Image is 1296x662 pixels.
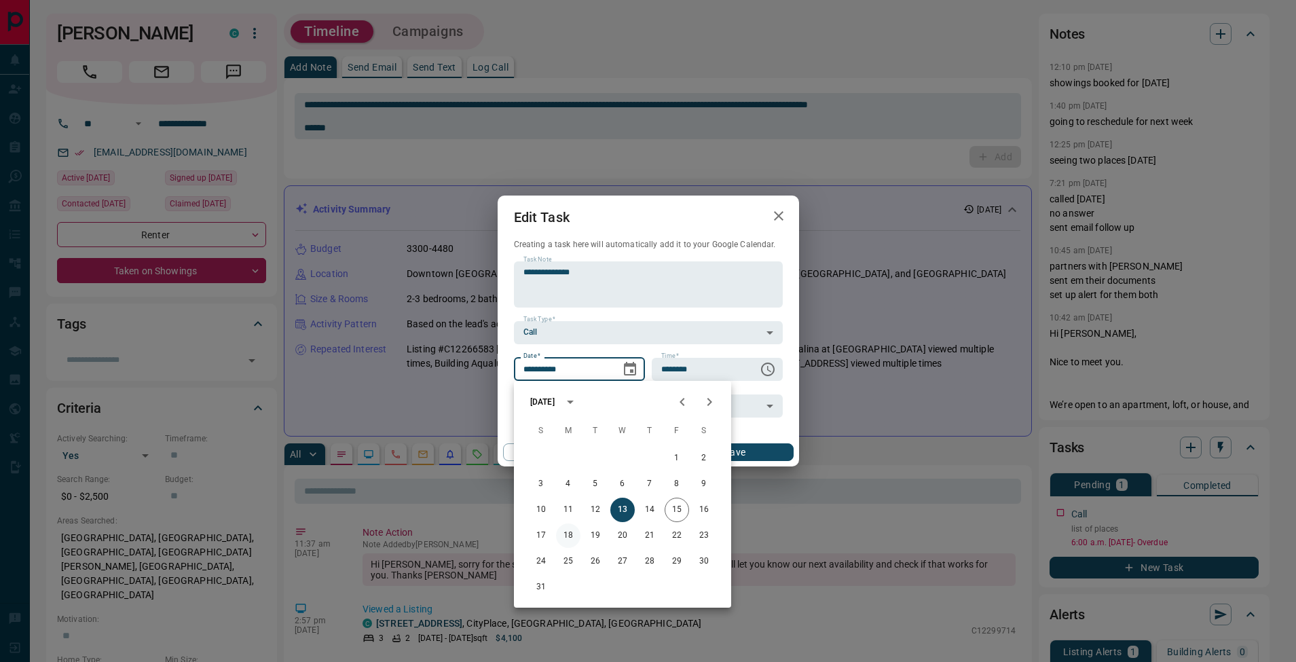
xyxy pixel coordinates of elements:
[637,523,662,548] button: 21
[677,443,793,461] button: Save
[696,388,723,416] button: Next month
[610,523,635,548] button: 20
[514,321,783,344] div: Call
[637,472,662,496] button: 7
[523,352,540,361] label: Date
[665,498,689,522] button: 15
[610,549,635,574] button: 27
[529,472,553,496] button: 3
[583,472,608,496] button: 5
[529,523,553,548] button: 17
[529,498,553,522] button: 10
[692,472,716,496] button: 9
[616,356,644,383] button: Choose date, selected date is Aug 13, 2025
[583,523,608,548] button: 19
[556,472,580,496] button: 4
[637,498,662,522] button: 14
[637,418,662,445] span: Thursday
[692,523,716,548] button: 23
[529,575,553,600] button: 31
[669,388,696,416] button: Previous month
[665,549,689,574] button: 29
[556,418,580,445] span: Monday
[665,418,689,445] span: Friday
[692,418,716,445] span: Saturday
[523,255,551,264] label: Task Note
[530,396,555,408] div: [DATE]
[692,498,716,522] button: 16
[583,498,608,522] button: 12
[523,315,555,324] label: Task Type
[559,390,582,413] button: calendar view is open, switch to year view
[692,549,716,574] button: 30
[637,549,662,574] button: 28
[754,356,781,383] button: Choose time, selected time is 6:00 AM
[692,446,716,471] button: 2
[529,549,553,574] button: 24
[661,352,679,361] label: Time
[665,523,689,548] button: 22
[665,446,689,471] button: 1
[503,443,619,461] button: Cancel
[610,418,635,445] span: Wednesday
[610,472,635,496] button: 6
[529,418,553,445] span: Sunday
[610,498,635,522] button: 13
[583,549,608,574] button: 26
[556,498,580,522] button: 11
[665,472,689,496] button: 8
[556,549,580,574] button: 25
[514,239,783,251] p: Creating a task here will automatically add it to your Google Calendar.
[583,418,608,445] span: Tuesday
[556,523,580,548] button: 18
[498,196,586,239] h2: Edit Task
